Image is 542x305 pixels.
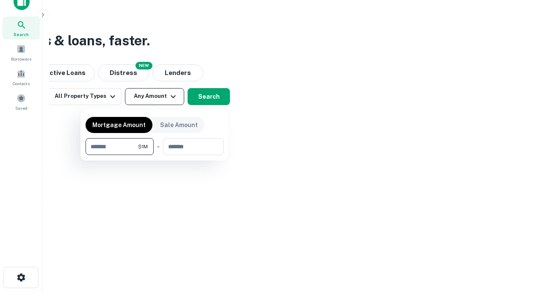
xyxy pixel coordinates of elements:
[500,237,542,278] iframe: Chat Widget
[138,143,148,150] span: $1M
[92,120,146,130] p: Mortgage Amount
[160,120,198,130] p: Sale Amount
[157,138,160,155] div: -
